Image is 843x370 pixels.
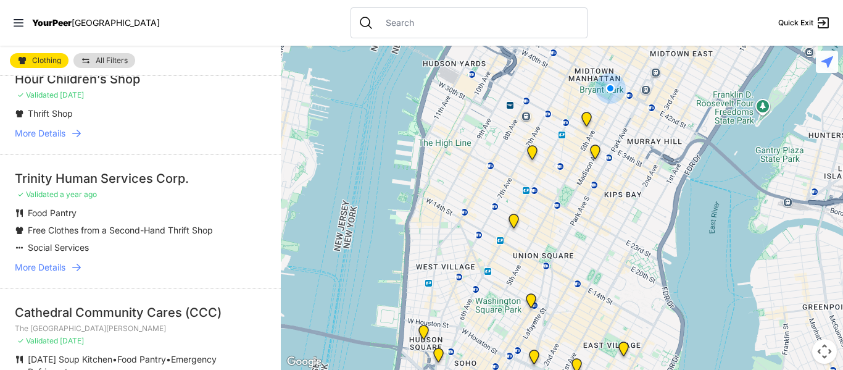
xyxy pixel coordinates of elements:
[60,190,97,199] span: a year ago
[28,242,89,253] span: Social Services
[616,342,631,361] div: Manhattan
[15,170,266,187] div: Trinity Human Services Corp.
[60,336,84,345] span: [DATE]
[117,354,166,364] span: Food Pantry
[15,70,266,88] div: Hour Children’s Shop
[284,354,325,370] a: Open this area in Google Maps (opens a new window)
[28,108,73,119] span: Thrift Shop
[72,17,160,28] span: [GEOGRAPHIC_DATA]
[28,354,112,364] span: [DATE] Soup Kitchen
[15,127,266,140] a: More Details
[10,53,69,68] a: Clothing
[526,350,542,369] div: Bowery Campus
[523,293,539,313] div: Harvey Milk High School
[28,208,77,218] span: Food Pantry
[60,90,84,99] span: [DATE]
[588,145,603,164] div: Greater New York City
[17,90,58,99] span: ✓ Validated
[15,324,266,334] p: The [GEOGRAPHIC_DATA][PERSON_NAME]
[525,145,540,165] div: New Location, Headquarters
[431,348,446,368] div: Main Location, SoHo, DYCD Youth Drop-in Center
[17,336,58,345] span: ✓ Validated
[28,225,213,235] span: Free Clothes from a Second-Hand Thrift Shop
[112,354,117,364] span: •
[595,73,626,104] div: You are here!
[73,53,135,68] a: All Filters
[15,127,65,140] span: More Details
[32,17,72,28] span: YourPeer
[15,261,266,274] a: More Details
[15,304,266,321] div: Cathedral Community Cares (CCC)
[96,57,128,64] span: All Filters
[506,214,521,233] div: Church of St. Francis Xavier - Front Entrance
[166,354,171,364] span: •
[778,15,831,30] a: Quick Exit
[378,17,579,29] input: Search
[812,339,837,364] button: Map camera controls
[32,57,61,64] span: Clothing
[284,354,325,370] img: Google
[15,261,65,274] span: More Details
[32,19,160,27] a: YourPeer[GEOGRAPHIC_DATA]
[17,190,58,199] span: ✓ Validated
[778,18,813,28] span: Quick Exit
